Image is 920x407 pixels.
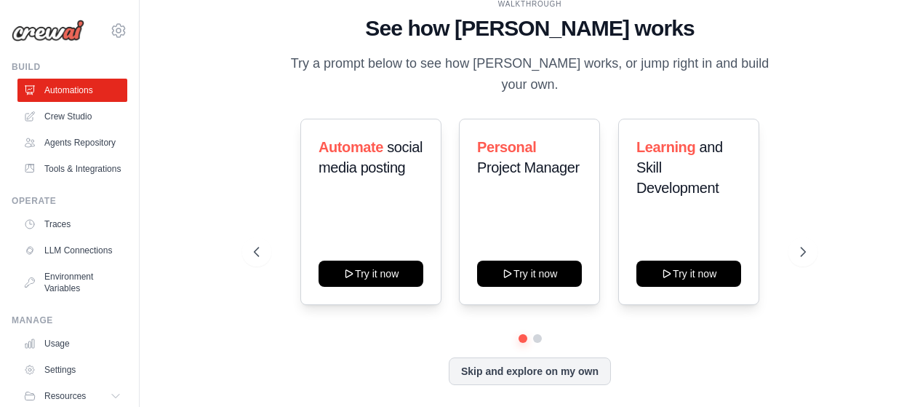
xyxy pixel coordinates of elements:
[12,195,127,207] div: Operate
[636,139,695,155] span: Learning
[319,139,423,175] span: social media posting
[254,15,806,42] h1: See how [PERSON_NAME] works
[17,157,127,181] a: Tools & Integrations
[17,213,127,236] a: Traces
[12,61,127,73] div: Build
[17,239,127,262] a: LLM Connections
[477,159,580,175] span: Project Manager
[44,390,86,402] span: Resources
[17,105,127,128] a: Crew Studio
[17,358,127,382] a: Settings
[17,79,127,102] a: Automations
[319,261,423,287] button: Try it now
[12,315,127,326] div: Manage
[636,139,723,196] span: and Skill Development
[477,139,536,155] span: Personal
[17,131,127,154] a: Agents Repository
[477,261,582,287] button: Try it now
[17,332,127,355] a: Usage
[449,357,611,385] button: Skip and explore on my own
[17,265,127,300] a: Environment Variables
[286,53,775,96] p: Try a prompt below to see how [PERSON_NAME] works, or jump right in and build your own.
[319,139,383,155] span: Automate
[636,261,741,287] button: Try it now
[12,20,84,42] img: Logo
